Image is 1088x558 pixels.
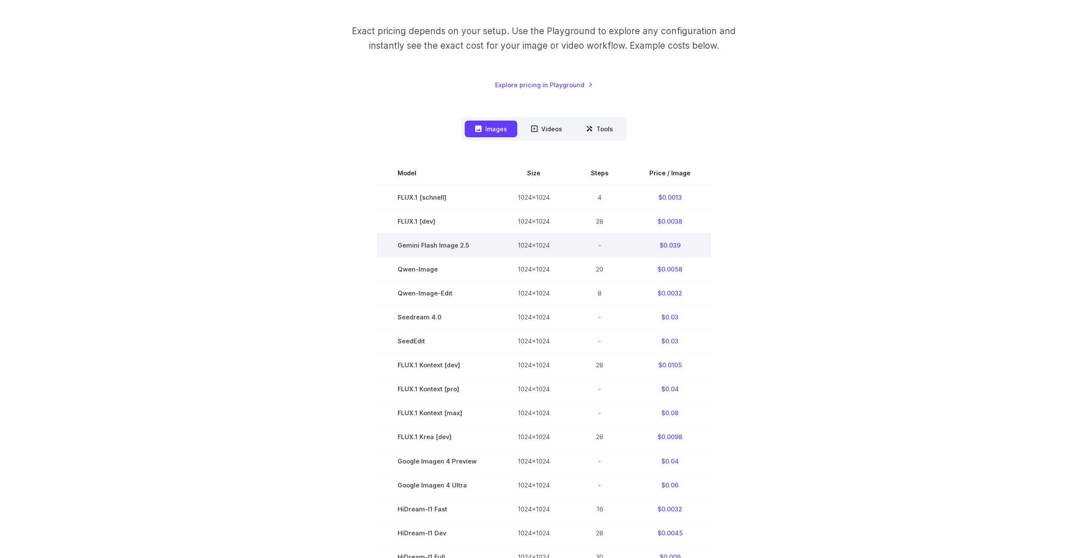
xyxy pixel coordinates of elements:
td: Google Imagen 4 Ultra [377,473,497,497]
td: 16 [570,497,629,521]
td: - [570,377,629,401]
td: $0.04 [629,449,711,473]
td: $0.03 [629,329,711,353]
td: 28 [570,353,629,377]
a: Explore pricing in Playground [495,80,593,90]
td: $0.039 [629,233,711,257]
td: 1024x1024 [497,305,570,329]
td: 1024x1024 [497,521,570,545]
td: $0.0105 [629,353,711,377]
td: $0.04 [629,377,711,401]
td: 4 [570,185,629,210]
td: 1024x1024 [497,497,570,521]
td: $0.0032 [629,497,711,521]
td: - [570,233,629,257]
th: Price / Image [629,161,711,185]
td: SeedEdit [377,329,497,353]
td: FLUX.1 Krea [dev] [377,425,497,449]
td: FLUX.1 Kontext [pro] [377,377,497,401]
td: 1024x1024 [497,233,570,257]
td: 1024x1024 [497,425,570,449]
th: Steps [570,161,629,185]
th: Size [497,161,570,185]
td: $0.0058 [629,257,711,281]
td: 1024x1024 [497,210,570,233]
td: $0.0098 [629,425,711,449]
td: FLUX.1 [dev] [377,210,497,233]
td: 1024x1024 [497,473,570,497]
td: 1024x1024 [497,185,570,210]
td: 1024x1024 [497,329,570,353]
td: Qwen-Image-Edit [377,281,497,305]
td: - [570,329,629,353]
td: 1024x1024 [497,377,570,401]
td: 1024x1024 [497,353,570,377]
td: - [570,473,629,497]
td: Seedream 4.0 [377,305,497,329]
td: $0.0038 [629,210,711,233]
td: FLUX.1 Kontext [dev] [377,353,497,377]
td: - [570,449,629,473]
td: 1024x1024 [497,449,570,473]
td: - [570,401,629,425]
button: Images [465,121,517,137]
button: Videos [521,121,572,137]
td: 28 [570,425,629,449]
th: Model [377,161,497,185]
td: 1024x1024 [497,257,570,281]
td: 20 [570,257,629,281]
td: 28 [570,521,629,545]
button: Tools [576,121,623,137]
td: HiDream-I1 Dev [377,521,497,545]
td: HiDream-I1 Fast [377,497,497,521]
td: $0.0045 [629,521,711,545]
p: Exact pricing depends on your setup. Use the Playground to explore any configuration and instantl... [336,24,752,53]
td: Qwen-Image [377,257,497,281]
td: 1024x1024 [497,401,570,425]
td: $0.03 [629,305,711,329]
td: $0.06 [629,473,711,497]
td: 1024x1024 [497,281,570,305]
td: $0.0032 [629,281,711,305]
td: 28 [570,210,629,233]
td: FLUX.1 Kontext [max] [377,401,497,425]
span: Gemini Flash Image 2.5 [398,240,477,250]
td: FLUX.1 [schnell] [377,185,497,210]
td: $0.0013 [629,185,711,210]
td: $0.08 [629,401,711,425]
td: Google Imagen 4 Preview [377,449,497,473]
td: 8 [570,281,629,305]
td: - [570,305,629,329]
